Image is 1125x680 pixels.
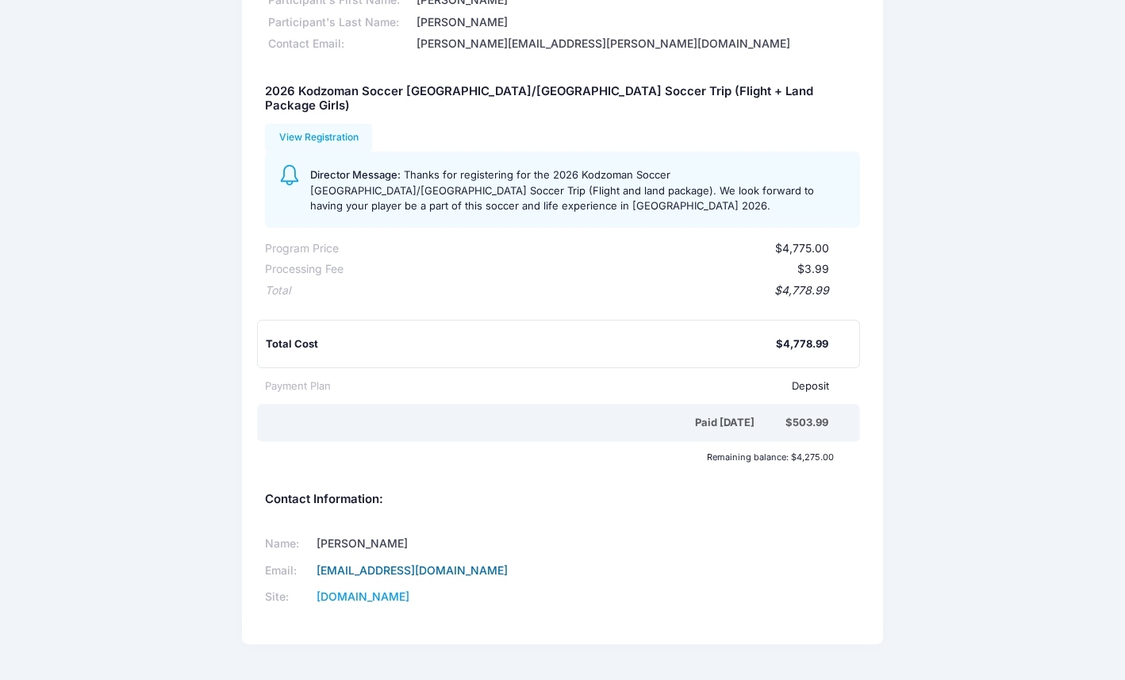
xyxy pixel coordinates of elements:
div: Deposit [331,378,828,394]
td: Name: [265,530,311,557]
span: Director Message: [310,168,401,181]
h5: Contact Information: [265,493,859,507]
div: Payment Plan [265,378,331,394]
a: View Registration [265,124,372,151]
a: [DOMAIN_NAME] [317,590,409,603]
div: $4,778.99 [776,336,828,352]
div: Remaining balance: $4,275.00 [258,452,842,462]
div: Paid [DATE] [268,415,785,431]
a: [EMAIL_ADDRESS][DOMAIN_NAME] [317,563,508,577]
div: $4,778.99 [290,282,828,299]
span: Thanks for registering for the 2026 Kodzoman Soccer [GEOGRAPHIC_DATA]/[GEOGRAPHIC_DATA] Soccer Tr... [310,168,814,212]
div: [PERSON_NAME][EMAIL_ADDRESS][PERSON_NAME][DOMAIN_NAME] [414,36,860,52]
div: [PERSON_NAME] [414,14,860,31]
td: [PERSON_NAME] [312,530,542,557]
div: $503.99 [785,415,828,431]
div: $3.99 [344,261,828,278]
h5: 2026 Kodzoman Soccer [GEOGRAPHIC_DATA]/[GEOGRAPHIC_DATA] Soccer Trip (Flight + Land Package Girls) [265,85,859,113]
span: $4,775.00 [775,241,829,255]
td: Site: [265,584,311,611]
div: Total Cost [266,336,775,352]
td: Email: [265,557,311,584]
div: Program Price [265,240,339,257]
div: Contact Email: [265,36,413,52]
div: Participant's Last Name: [265,14,413,31]
div: Processing Fee [265,261,344,278]
div: Total [265,282,290,299]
